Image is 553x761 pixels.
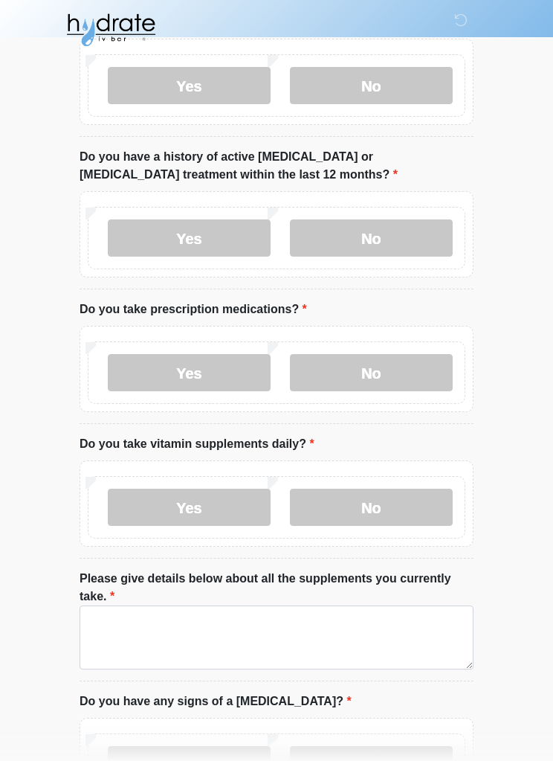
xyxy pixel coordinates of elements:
[80,301,307,318] label: Do you take prescription medications?
[290,354,453,391] label: No
[80,570,473,606] label: Please give details below about all the supplements you currently take.
[108,354,271,391] label: Yes
[65,11,157,48] img: Hydrate IV Bar - Glendale Logo
[108,219,271,257] label: Yes
[80,148,473,184] label: Do you have a history of active [MEDICAL_DATA] or [MEDICAL_DATA] treatment within the last 12 mon...
[290,489,453,526] label: No
[290,67,453,104] label: No
[108,67,271,104] label: Yes
[108,489,271,526] label: Yes
[80,693,352,710] label: Do you have any signs of a [MEDICAL_DATA]?
[80,435,314,453] label: Do you take vitamin supplements daily?
[290,219,453,257] label: No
